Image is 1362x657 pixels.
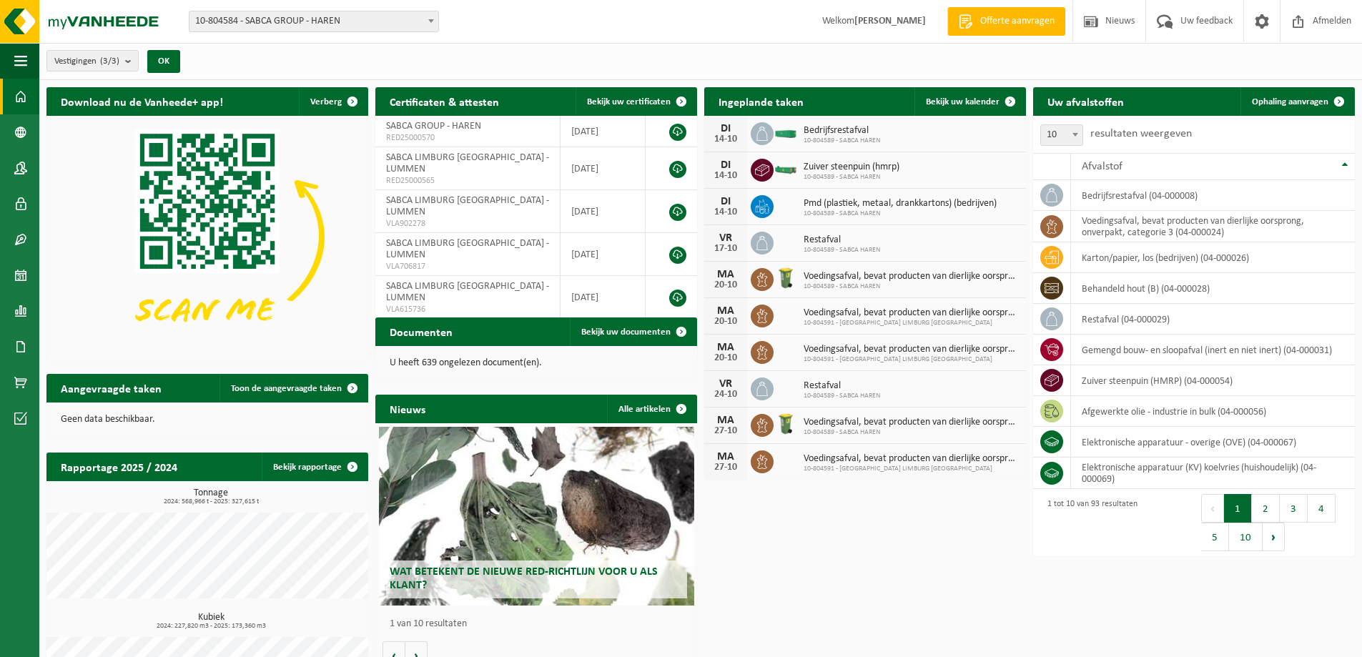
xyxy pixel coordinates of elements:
img: HK-XC-10-GN-00 [774,162,798,175]
td: [DATE] [561,276,645,319]
h2: Certificaten & attesten [375,87,513,115]
span: Restafval [804,234,880,246]
div: VR [711,378,740,390]
span: Voedingsafval, bevat producten van dierlijke oorsprong, onverpakt, categorie 3 [804,453,1019,465]
button: 4 [1308,494,1336,523]
td: elektronische apparatuur - overige (OVE) (04-000067) [1071,427,1355,458]
img: WB-0140-HPE-GN-50 [774,266,798,290]
span: Pmd (plastiek, metaal, drankkartons) (bedrijven) [804,198,997,209]
img: Download de VHEPlus App [46,116,368,357]
p: 1 van 10 resultaten [390,619,690,629]
count: (3/3) [100,56,119,66]
span: VLA902278 [386,218,549,229]
div: 14-10 [711,171,740,181]
img: HK-XC-20-GN-00 [774,126,798,139]
td: [DATE] [561,147,645,190]
div: MA [711,269,740,280]
span: 10 [1041,125,1082,145]
span: RED25000570 [386,132,549,144]
span: SABCA LIMBURG [GEOGRAPHIC_DATA] - LUMMEN [386,281,549,303]
h2: Ingeplande taken [704,87,818,115]
span: Verberg [310,97,342,107]
span: 10-804591 - [GEOGRAPHIC_DATA] LIMBURG [GEOGRAPHIC_DATA] [804,465,1019,473]
span: Wat betekent de nieuwe RED-richtlijn voor u als klant? [390,566,658,591]
button: Previous [1201,494,1224,523]
button: OK [147,50,180,73]
span: 2024: 568,966 t - 2025: 327,615 t [54,498,368,505]
span: Bedrijfsrestafval [804,125,880,137]
a: Bekijk uw documenten [570,317,696,346]
span: 10-804584 - SABCA GROUP - HAREN [189,11,438,31]
div: DI [711,159,740,171]
span: Voedingsafval, bevat producten van dierlijke oorsprong, onverpakt, categorie 3 [804,344,1019,355]
div: 14-10 [711,207,740,217]
span: 2024: 227,820 m3 - 2025: 173,360 m3 [54,623,368,630]
td: zuiver steenpuin (HMRP) (04-000054) [1071,365,1355,396]
button: 1 [1224,494,1252,523]
a: Alle artikelen [607,395,696,423]
span: SABCA LIMBURG [GEOGRAPHIC_DATA] - LUMMEN [386,195,549,217]
div: 17-10 [711,244,740,254]
h3: Kubiek [54,613,368,630]
h2: Aangevraagde taken [46,374,176,402]
h2: Documenten [375,317,467,345]
span: Voedingsafval, bevat producten van dierlijke oorsprong, onverpakt, categorie 3 [804,271,1019,282]
h2: Nieuws [375,395,440,423]
div: 20-10 [711,353,740,363]
span: 10-804589 - SABCA HAREN [804,137,880,145]
div: DI [711,123,740,134]
span: 10-804589 - SABCA HAREN [804,209,997,218]
td: voedingsafval, bevat producten van dierlijke oorsprong, onverpakt, categorie 3 (04-000024) [1071,211,1355,242]
div: 27-10 [711,463,740,473]
p: Geen data beschikbaar. [61,415,354,425]
span: Bekijk uw documenten [581,327,671,337]
div: 20-10 [711,280,740,290]
div: 20-10 [711,317,740,327]
td: karton/papier, los (bedrijven) (04-000026) [1071,242,1355,273]
a: Bekijk rapportage [262,453,367,481]
h2: Rapportage 2025 / 2024 [46,453,192,480]
span: Voedingsafval, bevat producten van dierlijke oorsprong, onverpakt, categorie 3 [804,417,1019,428]
div: DI [711,196,740,207]
span: 10-804589 - SABCA HAREN [804,173,899,182]
h3: Tonnage [54,488,368,505]
h2: Download nu de Vanheede+ app! [46,87,237,115]
button: 3 [1280,494,1308,523]
a: Bekijk uw certificaten [576,87,696,116]
span: Bekijk uw certificaten [587,97,671,107]
td: bedrijfsrestafval (04-000008) [1071,180,1355,211]
span: 10-804589 - SABCA HAREN [804,428,1019,437]
div: MA [711,415,740,426]
div: 14-10 [711,134,740,144]
span: Vestigingen [54,51,119,72]
td: [DATE] [561,116,645,147]
span: 10-804591 - [GEOGRAPHIC_DATA] LIMBURG [GEOGRAPHIC_DATA] [804,319,1019,327]
span: Ophaling aanvragen [1252,97,1328,107]
span: Toon de aangevraagde taken [231,384,342,393]
span: SABCA LIMBURG [GEOGRAPHIC_DATA] - LUMMEN [386,152,549,174]
a: Bekijk uw kalender [914,87,1025,116]
button: 2 [1252,494,1280,523]
div: 27-10 [711,426,740,436]
span: Bekijk uw kalender [926,97,1000,107]
td: gemengd bouw- en sloopafval (inert en niet inert) (04-000031) [1071,335,1355,365]
a: Toon de aangevraagde taken [219,374,367,402]
span: Offerte aanvragen [977,14,1058,29]
span: 10-804589 - SABCA HAREN [804,392,880,400]
button: Verberg [299,87,367,116]
td: [DATE] [561,190,645,233]
strong: [PERSON_NAME] [854,16,926,26]
div: 24-10 [711,390,740,400]
label: resultaten weergeven [1090,128,1192,139]
p: U heeft 639 ongelezen document(en). [390,358,683,368]
span: VLA706817 [386,261,549,272]
span: 10-804589 - SABCA HAREN [804,246,880,255]
button: Next [1263,523,1285,551]
div: MA [711,451,740,463]
span: Voedingsafval, bevat producten van dierlijke oorsprong, onverpakt, categorie 3 [804,307,1019,319]
td: elektronische apparatuur (KV) koelvries (huishoudelijk) (04-000069) [1071,458,1355,489]
div: 1 tot 10 van 93 resultaten [1040,493,1138,553]
button: 5 [1201,523,1229,551]
span: 10-804589 - SABCA HAREN [804,282,1019,291]
img: WB-0140-HPE-GN-50 [774,412,798,436]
